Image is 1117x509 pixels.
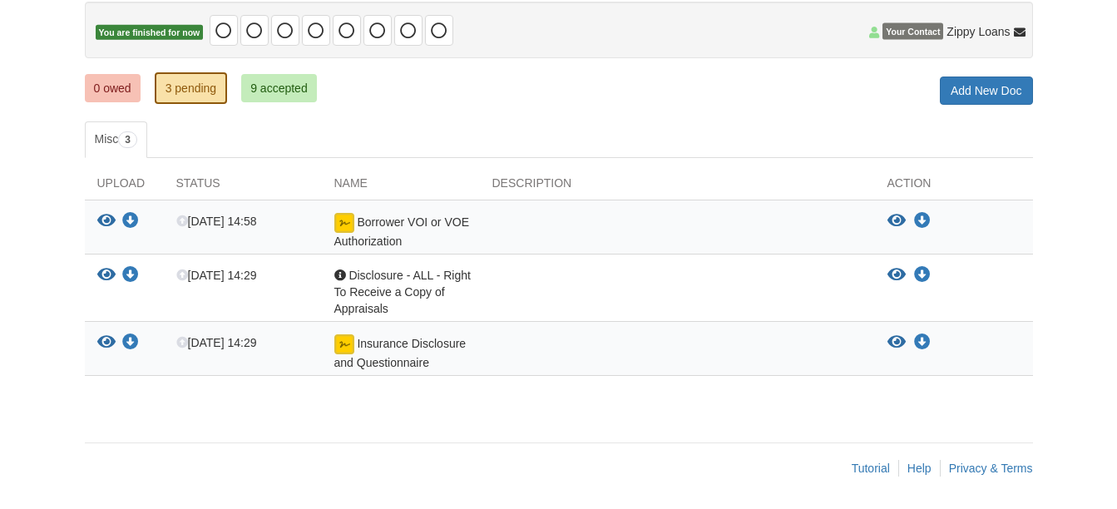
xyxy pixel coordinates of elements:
div: Name [322,175,480,200]
span: You are finished for now [96,25,204,41]
span: Disclosure - ALL - Right To Receive a Copy of Appraisals [334,269,471,315]
span: Zippy Loans [946,23,1010,40]
span: Insurance Disclosure and Questionnaire [334,337,467,369]
img: Document fully signed [334,213,354,233]
a: Download Insurance Disclosure and Questionnaire [122,337,139,350]
span: [DATE] 14:29 [176,269,257,282]
div: Upload [85,175,164,200]
button: View Disclosure - ALL - Right To Receive a Copy of Appraisals [97,267,116,284]
button: View Borrower VOI or VOE Authorization [97,213,116,230]
button: View Borrower VOI or VOE Authorization [887,213,906,230]
a: Tutorial [852,462,890,475]
a: Download Insurance Disclosure and Questionnaire [914,336,931,349]
a: Add New Doc [940,77,1033,105]
img: Document fully signed [334,334,354,354]
a: Misc [85,121,147,158]
a: Download Borrower VOI or VOE Authorization [914,215,931,228]
span: 3 [118,131,137,148]
div: Description [480,175,875,200]
a: Download Borrower VOI or VOE Authorization [122,215,139,229]
a: 9 accepted [241,74,317,102]
button: View Insurance Disclosure and Questionnaire [97,334,116,352]
span: [DATE] 14:58 [176,215,257,228]
div: Action [875,175,1033,200]
a: Download Disclosure - ALL - Right To Receive a Copy of Appraisals [914,269,931,282]
span: [DATE] 14:29 [176,336,257,349]
span: Your Contact [882,23,943,40]
span: Borrower VOI or VOE Authorization [334,215,469,248]
button: View Insurance Disclosure and Questionnaire [887,334,906,351]
button: View Disclosure - ALL - Right To Receive a Copy of Appraisals [887,267,906,284]
div: Status [164,175,322,200]
a: 0 owed [85,74,141,102]
a: Privacy & Terms [949,462,1033,475]
a: Download Disclosure - ALL - Right To Receive a Copy of Appraisals [122,269,139,283]
a: 3 pending [155,72,228,104]
a: Help [907,462,932,475]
